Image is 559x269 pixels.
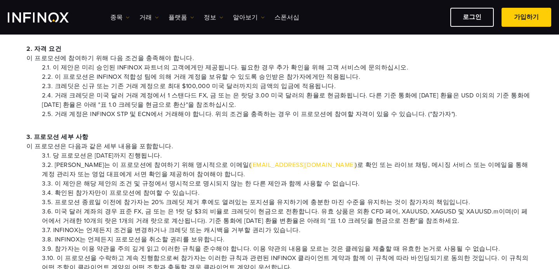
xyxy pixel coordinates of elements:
[8,12,87,23] a: INFINOX Logo
[233,13,265,22] a: 알아보기
[168,13,194,22] a: 플랫폼
[274,13,299,22] a: 스폰서십
[139,13,159,22] a: 거래
[26,44,533,63] p: 2. 자격 요건
[42,151,533,160] li: 3.1. 당 프로모션은 [DATE]까지 진행됩니다.
[42,188,533,198] li: 3.4. 확인된 참가자만이 프로모션에 참여할 수 있습니다.
[42,198,533,207] li: 3.5. 프로모션 종료일 이전에 참가자는 20% 크레딧 제거 후에도 열려있는 포지션을 유지하기에 충분한 마진 수준을 유지하는 것이 참가자의 책임입니다.
[26,142,533,151] span: 이 프로모션은 다음과 같은 세부 내용을 포함합니다.
[42,72,533,82] li: 2.2. 이 프로모션은 INFINOX 적합성 팀에 의해 거래 계정을 보유할 수 있도록 승인받은 참가자에게만 적용됩니다.
[110,13,130,22] a: 종목
[450,8,494,27] a: 로그인
[42,244,533,253] li: 3.9. 참가자는 이용 약관을 주의 깊게 읽고 이러한 규칙을 준수해야 합니다. 이용 약관의 내용을 모르는 것은 클레임을 제출할 때 유효한 논거로 사용될 수 없습니다.
[42,226,533,235] li: 3.7. INFINOX는 언제든지 조건을 변경하거나 크레딧 또는 캐시백을 거부할 권리가 있습니다.
[42,179,533,188] li: 3.3. 이 제안은 해당 제안의 조건 및 규정에서 명시적으로 명시되지 않는 한 다른 제안과 함께 사용할 수 없습니다.
[26,54,533,63] span: 이 프로모션에 참여하기 위해 다음 조건을 충족해야 합니다.
[42,207,533,226] li: 3.6. 미국 달러 계좌의 경우 표준 FX, 금 또는 은 1랏 당 $3의 비율로 크레딧이 현금으로 전환합니다. 유효 상품은 외환 CFD 페어, XAUUSD, XAGUSD 및 ...
[26,132,533,151] p: 3. 프로모션 세부 사항
[42,235,533,244] li: 3.8. INFINOX는 언제든지 프로모션을 취소할 권리를 보유합니다.
[42,91,533,109] li: 2.4. 거래 크레딧은 미국 달러 거래 계정에서 1 스탠다드 FX, 금 또는 은 랏당 3.00 미국 달러의 환율로 현금화됩니다. 다른 기준 통화에 [DATE] 환율은 USD ...
[42,109,533,119] li: 2.5. 거래 계정은 INFINOX STP 및 ECN에서 거래해야 합니다. 위의 조건을 충족하는 경우 이 프로모션에 참여할 자격이 있을 수 있습니다. ("참가자").
[42,82,533,91] li: 2.3. 크레딧은 신규 또는 기존 거래 계정으로 최대 $100,000 미국 달러까지의 금액의 입금에 적용됩니다.
[42,63,533,72] li: 2.1. 이 제안은 미리 승인된 INFINOX 파트너의 고객에게만 제공됩니다. 필요한 경우 추가 확인을 위해 고객 서비스에 문의하십시오.
[502,8,551,27] a: 가입하기
[251,161,355,169] a: [EMAIL_ADDRESS][DOMAIN_NAME]
[42,160,533,179] li: 3.2. [PERSON_NAME]는 이 프로모션에 참여하기 위해 명시적으로 이메일( )로 확인 또는 라이브 채팅, 메시징 서비스 또는 이메일을 통해 계정 관리자 또는 영업 대...
[204,13,223,22] a: 정보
